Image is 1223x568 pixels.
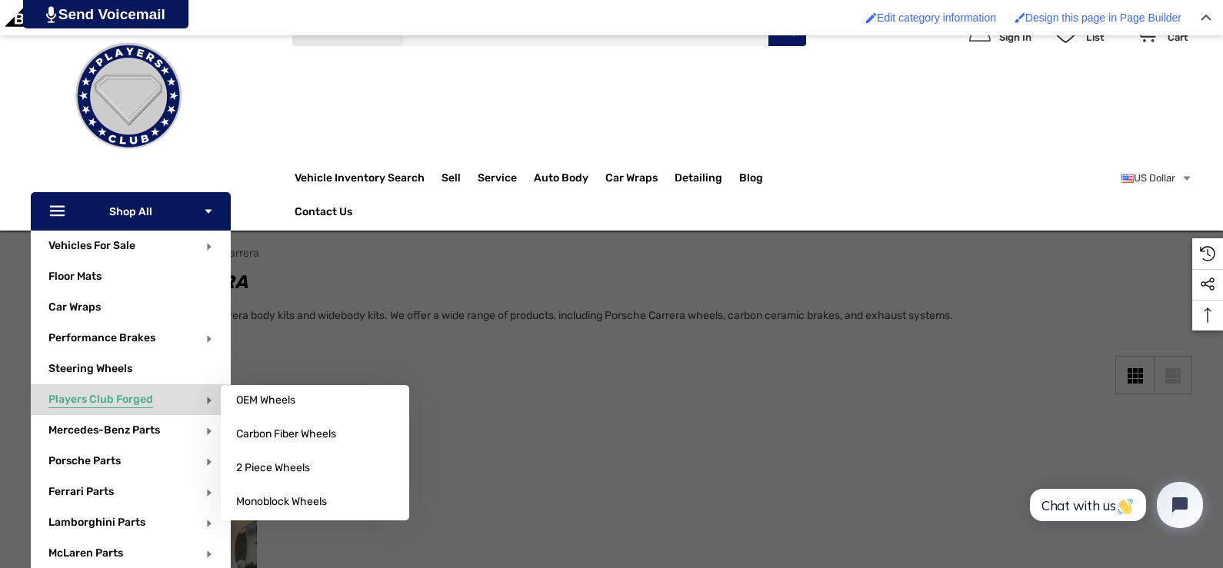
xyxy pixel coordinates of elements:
[1013,469,1216,541] iframe: Tidio Chat
[478,163,534,194] a: Service
[605,163,675,194] a: Car Wraps
[739,171,763,188] a: Blog
[48,393,153,406] a: Players Club Forged
[1168,32,1191,43] p: Cart
[48,454,121,467] a: Porsche Parts
[48,354,231,384] a: Steering Wheels
[858,4,1004,32] a: Edit category information
[236,394,295,407] span: OEM Wheels
[1007,4,1189,32] a: Design this page in Page Builder
[442,163,478,194] a: Sell
[48,454,121,471] span: Porsche Parts
[1025,12,1181,24] span: Design this page in Page Builder
[675,171,722,188] span: Detailing
[1192,307,1223,323] svg: Top
[48,292,231,323] a: Car Wraps
[48,261,231,292] a: Floor Mats
[877,12,996,24] span: Edit category information
[48,393,153,410] span: Players Club Forged
[478,171,517,188] span: Service
[48,516,145,533] span: Lamborghini Parts
[48,239,135,252] a: Vehicles For Sale
[442,171,461,188] span: Sell
[48,485,114,498] a: Ferrari Parts
[203,206,214,217] svg: Icon Arrow Down
[52,19,205,173] img: Players Club | Cars For Sale
[534,163,605,194] a: Auto Body
[1200,277,1215,292] svg: Social Media
[48,546,123,560] a: McLaren Parts
[48,203,71,221] svg: Icon Line
[534,171,588,188] span: Auto Body
[48,239,135,256] span: Vehicles For Sale
[48,546,123,563] span: McLaren Parts
[48,331,155,344] a: Performance Brakes
[48,362,132,379] span: Steering Wheels
[31,192,231,231] p: Shop All
[48,485,114,502] span: Ferrari Parts
[1200,246,1215,261] svg: Recently Viewed
[48,424,160,440] span: Mercedes-Benz Parts
[236,495,327,509] span: Monoblock Wheels
[675,163,739,194] a: Detailing
[295,205,352,222] a: Contact Us
[48,424,160,437] a: Mercedes-Benz Parts
[48,331,155,348] span: Performance Brakes
[1121,163,1192,194] a: USD
[46,6,56,23] img: PjwhLS0gR2VuZXJhdG9yOiBHcmF2aXQuaW8gLS0+PHN2ZyB4bWxucz0iaHR0cDovL3d3dy53My5vcmcvMjAwMC9zdmciIHhtb...
[295,171,425,188] a: Vehicle Inventory Search
[605,171,658,188] span: Car Wraps
[48,516,145,529] a: Lamborghini Parts
[236,427,336,441] span: Carbon Fiber Wheels
[236,461,310,475] span: 2 Piece Wheels
[48,301,101,317] span: Car Wraps
[48,270,102,287] span: Floor Mats
[999,32,1031,43] p: Sign In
